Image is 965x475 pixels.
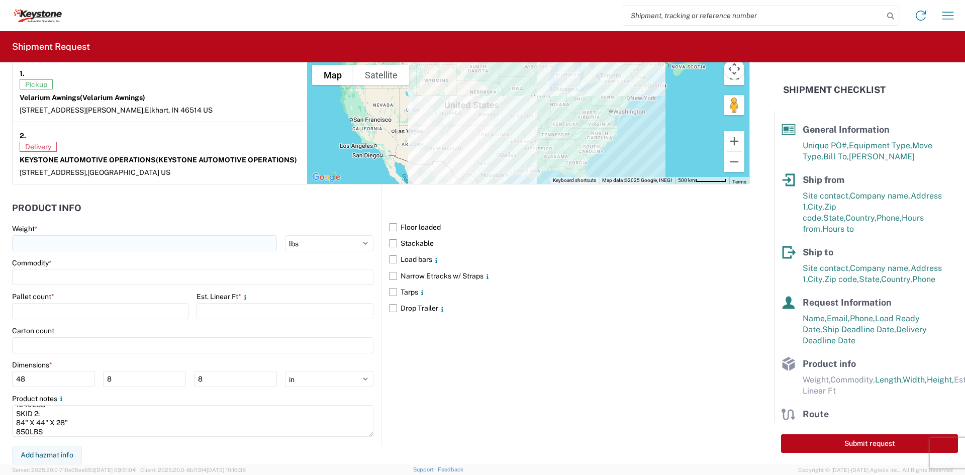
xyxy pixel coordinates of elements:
span: Email, [827,314,850,323]
label: Pallet count [12,292,54,301]
span: Hours to [822,224,854,234]
span: (KEYSTONE AUTOMOTIVE OPERATIONS) [156,156,297,164]
span: Pickup [20,79,53,89]
span: Copyright © [DATE]-[DATE] Agistix Inc., All Rights Reserved [798,465,953,474]
label: Floor loaded [389,219,750,235]
span: Server: 2025.20.0-710e05ee653 [12,467,136,473]
img: Google [310,171,343,184]
button: Show street map [312,65,353,85]
span: Company name, [850,191,911,201]
span: Phone, [877,213,902,223]
span: Bill To, [823,152,849,161]
span: Height, [927,375,954,385]
a: Feedback [438,466,463,472]
span: Phone, [850,314,875,323]
button: Show satellite imagery [353,65,409,85]
span: Zip code, [824,274,859,284]
span: [GEOGRAPHIC_DATA] US [87,168,170,176]
span: Site contact, [803,263,850,273]
a: Open this area in Google Maps (opens a new window) [310,171,343,184]
button: Keyboard shortcuts [553,177,596,184]
input: Shipment, tracking or reference number [623,6,884,25]
span: [DATE] 10:16:38 [207,467,246,473]
input: H [194,371,277,387]
span: State, [859,274,881,284]
span: [STREET_ADDRESS][PERSON_NAME], [20,106,145,114]
span: Request Information [803,297,892,308]
input: L [12,371,95,387]
button: Zoom out [724,152,744,172]
span: Client: 2025.20.0-8b113f4 [140,467,246,473]
label: Commodity [12,258,52,267]
a: Support [413,466,438,472]
label: Carton count [12,326,54,335]
button: Add hazmat info [12,446,82,464]
strong: Velarium Awnings [20,93,145,102]
span: (Velarium Awnings) [80,93,145,102]
span: City, [808,202,824,212]
span: City, [808,274,824,284]
span: Product info [803,358,856,369]
span: Elkhart, IN 46514 US [145,106,213,114]
span: General Information [803,124,890,135]
label: Narrow Etracks w/ Straps [389,268,750,284]
span: Country, [845,213,877,223]
span: [PERSON_NAME] [849,152,915,161]
input: W [103,371,186,387]
span: Ship to [803,247,833,257]
span: Ship Deadline Date, [822,325,896,334]
button: Drag Pegman onto the map to open Street View [724,95,744,115]
span: Length, [875,375,903,385]
strong: KEYSTONE AUTOMOTIVE OPERATIONS [20,156,297,164]
label: Product notes [12,394,65,403]
button: Zoom in [724,131,744,151]
span: Weight, [803,375,830,385]
span: Ship from [803,174,844,185]
span: Unique PO#, [803,141,849,150]
strong: 2. [20,129,26,142]
span: Site contact, [803,191,850,201]
span: [DATE] 09:51:04 [95,467,136,473]
span: 500 km [678,177,695,183]
label: Drop Trailer [389,300,750,316]
button: Map camera controls [724,59,744,79]
button: Map Scale: 500 km per 58 pixels [675,177,729,184]
span: [STREET_ADDRESS], [20,168,87,176]
label: Est. Linear Ft [197,292,249,301]
span: Country, [881,274,912,284]
label: Stackable [389,235,750,251]
strong: 1. [20,67,25,79]
span: Width, [903,375,927,385]
label: Dimensions [12,360,52,369]
h2: Product Info [12,203,81,213]
span: State, [823,213,845,223]
label: Weight [12,224,38,233]
span: Commodity, [830,375,875,385]
button: Submit request [781,434,958,453]
h2: Shipment Request [12,41,90,53]
label: Tarps [389,284,750,300]
span: Map data ©2025 Google, INEGI [602,177,672,183]
span: Name, [803,314,827,323]
label: Load bars [389,251,750,267]
a: Terms [732,179,746,184]
h2: Shipment Checklist [783,84,886,96]
span: Company name, [850,263,911,273]
span: Route [803,409,829,419]
span: Delivery [20,142,57,152]
span: Phone [912,274,935,284]
span: Equipment Type, [849,141,912,150]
